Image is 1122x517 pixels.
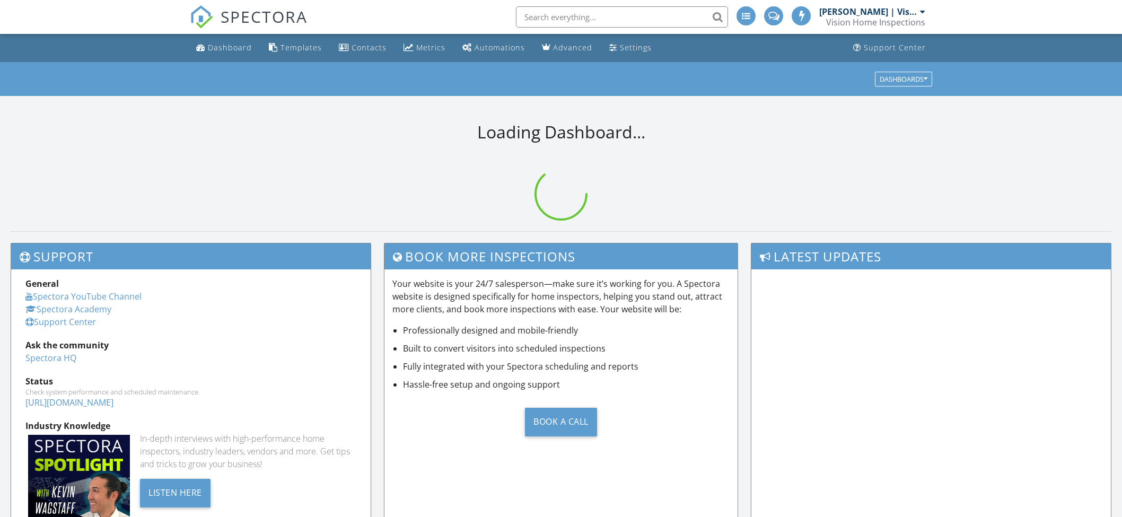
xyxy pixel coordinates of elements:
[399,38,450,58] a: Metrics
[880,75,927,83] div: Dashboards
[553,42,592,52] div: Advanced
[25,352,76,364] a: Spectora HQ
[403,324,730,337] li: Professionally designed and mobile-friendly
[605,38,656,58] a: Settings
[416,42,445,52] div: Metrics
[25,339,356,352] div: Ask the community
[620,42,652,52] div: Settings
[751,243,1111,269] h3: Latest Updates
[25,303,111,315] a: Spectora Academy
[208,42,252,52] div: Dashboard
[403,378,730,391] li: Hassle-free setup and ongoing support
[538,38,597,58] a: Advanced
[25,375,356,388] div: Status
[265,38,326,58] a: Templates
[864,42,926,52] div: Support Center
[140,432,356,470] div: In-depth interviews with high-performance home inspectors, industry leaders, vendors and more. Ge...
[516,6,728,28] input: Search everything...
[403,342,730,355] li: Built to convert visitors into scheduled inspections
[849,38,930,58] a: Support Center
[819,6,917,17] div: [PERSON_NAME] | Vision Home Inspections
[280,42,322,52] div: Templates
[25,278,59,290] strong: General
[25,388,356,396] div: Check system performance and scheduled maintenance.
[335,38,391,58] a: Contacts
[140,486,211,498] a: Listen Here
[826,17,925,28] div: Vision Home Inspections
[140,479,211,507] div: Listen Here
[221,5,308,28] span: SPECTORA
[25,397,113,408] a: [URL][DOMAIN_NAME]
[192,38,256,58] a: Dashboard
[392,399,730,444] a: Book a Call
[25,291,142,302] a: Spectora YouTube Channel
[190,5,213,29] img: The Best Home Inspection Software - Spectora
[11,243,371,269] h3: Support
[384,243,738,269] h3: Book More Inspections
[392,277,730,316] p: Your website is your 24/7 salesperson—make sure it’s working for you. A Spectora website is desig...
[190,14,308,37] a: SPECTORA
[525,408,597,436] div: Book a Call
[875,72,932,86] button: Dashboards
[25,316,96,328] a: Support Center
[475,42,525,52] div: Automations
[25,419,356,432] div: Industry Knowledge
[458,38,529,58] a: Automations (Advanced)
[403,360,730,373] li: Fully integrated with your Spectora scheduling and reports
[352,42,387,52] div: Contacts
